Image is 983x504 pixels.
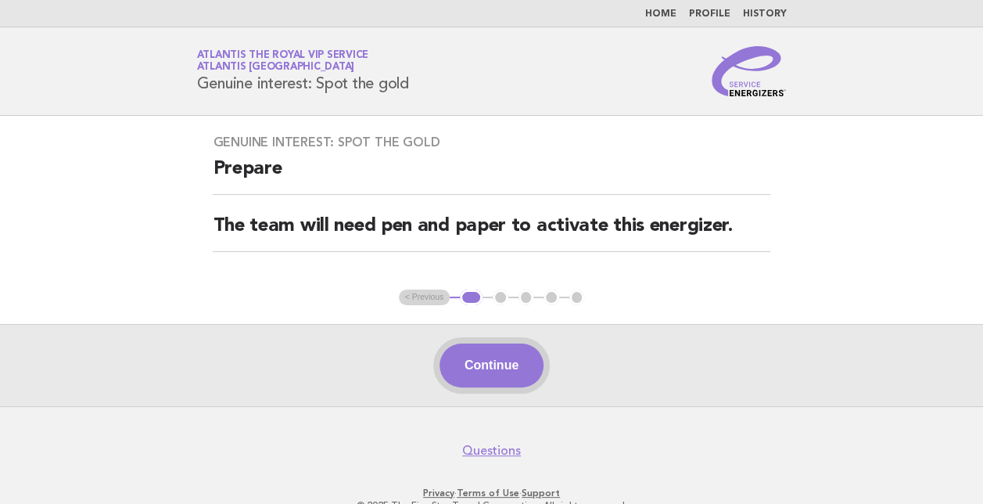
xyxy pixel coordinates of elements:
[743,9,787,19] a: History
[213,135,770,150] h3: Genuine interest: Spot the gold
[197,51,409,92] h1: Genuine interest: Spot the gold
[22,487,961,499] p: · ·
[213,157,770,195] h2: Prepare
[522,488,560,499] a: Support
[712,46,787,96] img: Service Energizers
[645,9,676,19] a: Home
[689,9,730,19] a: Profile
[439,344,544,387] button: Continue
[462,443,521,459] a: Questions
[197,63,355,73] span: Atlantis [GEOGRAPHIC_DATA]
[423,488,454,499] a: Privacy
[460,290,483,305] button: 1
[457,488,519,499] a: Terms of Use
[197,50,369,72] a: Atlantis the Royal VIP ServiceAtlantis [GEOGRAPHIC_DATA]
[213,214,770,252] h2: The team will need pen and paper to activate this energizer.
